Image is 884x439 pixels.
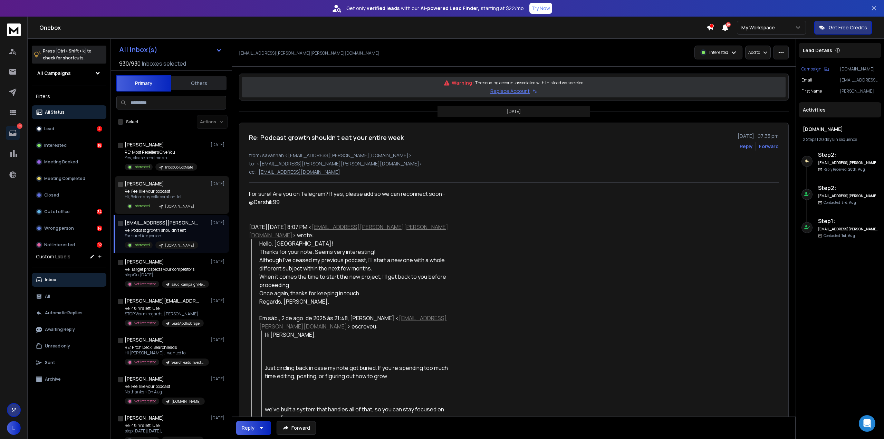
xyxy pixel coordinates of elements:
[236,421,271,435] button: Reply
[32,221,106,235] button: Wrong person14
[32,339,106,353] button: Unread only
[824,233,855,238] p: Contacted
[346,5,524,12] p: Get only with our starting at $22/mo
[97,209,102,214] div: 34
[172,321,200,326] p: LeadApolloScrape
[277,421,316,435] button: Forward
[37,70,71,77] h1: All Campaigns
[165,243,194,248] p: [DOMAIN_NAME]
[7,421,21,435] button: L
[818,184,878,192] h6: Step 2 :
[738,133,779,140] p: [DATE] : 07:35 pm
[125,150,197,155] p: RE: Most Resellers Give You
[125,189,198,194] p: Re: Feel like your podcast
[824,200,856,205] p: Contacted
[32,205,106,219] button: Out of office34
[799,102,881,117] div: Activities
[171,76,227,91] button: Others
[367,5,400,12] strong: verified leads
[134,399,156,404] p: Not Interested
[36,253,70,260] h3: Custom Labels
[529,3,552,14] button: Try Now
[119,46,157,53] h1: All Inbox(s)
[859,415,875,432] div: Open Intercom Messenger
[32,306,106,320] button: Automatic Replies
[125,414,164,421] h1: [PERSON_NAME]
[803,137,877,142] div: |
[97,126,102,132] div: 4
[32,105,106,119] button: All Status
[125,306,204,311] p: Re: 48 hrs left: Use
[249,133,404,142] h1: Re: Podcast growth shouldn’t eat your entire week
[709,50,728,55] p: Interested
[134,242,150,248] p: Interested
[116,75,171,92] button: Primary
[125,345,208,350] p: RE: Pitch Deck: Searchleads
[125,297,201,304] h1: [PERSON_NAME][EMAIL_ADDRESS][DOMAIN_NAME]
[211,298,226,304] p: [DATE]
[239,50,379,56] p: [EMAIL_ADDRESS][PERSON_NAME][PERSON_NAME][DOMAIN_NAME]
[829,24,867,31] p: Get Free Credits
[125,311,204,317] p: STOP Warm regards, [PERSON_NAME]
[125,194,198,200] p: Hi, Before any collaboration, let
[134,164,150,170] p: Interested
[211,376,226,382] p: [DATE]
[125,180,164,187] h1: [PERSON_NAME]
[125,233,198,239] p: For sure! Are you on
[125,267,208,272] p: Re: Target prospects your competitors
[249,223,451,239] div: [DATE][DATE] 8:07 PM < > wrote:
[125,155,197,161] p: Yes, please send me an
[211,181,226,187] p: [DATE]
[814,21,872,35] button: Get Free Credits
[475,80,585,86] p: The sending account associated with this lead was deleted.
[125,141,164,148] h1: [PERSON_NAME]
[803,126,877,133] h1: [DOMAIN_NAME]
[801,66,829,72] button: Campaign
[801,66,821,72] p: Campaign
[39,23,707,32] h1: Onebox
[759,143,779,150] div: Forward
[6,126,20,140] a: 160
[32,172,106,185] button: Meeting Completed
[44,226,74,231] p: Wrong person
[32,155,106,169] button: Meeting Booked
[818,160,878,165] h6: [EMAIL_ADDRESS][PERSON_NAME][DOMAIN_NAME]
[32,139,106,152] button: Interested16
[748,50,760,55] p: Add to
[32,273,106,287] button: Inbox
[125,258,164,265] h1: [PERSON_NAME]
[803,136,816,142] span: 2 Steps
[125,272,208,278] p: stop On [DATE],
[32,323,106,336] button: Awaiting Reply
[134,281,156,287] p: Not Interested
[818,227,878,232] h6: [EMAIL_ADDRESS][PERSON_NAME][DOMAIN_NAME]
[249,169,256,175] p: cc:
[249,190,451,206] div: For sure! Are you on Telegram? If yes, please add so we can reconnect soon -@Darshik99
[97,143,102,148] div: 16
[211,220,226,226] p: [DATE]
[125,228,198,233] p: Re: Podcast growth shouldn’t eat
[211,415,226,421] p: [DATE]
[741,24,778,31] p: My Workspace
[32,122,106,136] button: Lead4
[44,126,54,132] p: Lead
[125,375,164,382] h1: [PERSON_NAME]
[134,321,156,326] p: Not Interested
[259,169,340,175] p: [EMAIL_ADDRESS][DOMAIN_NAME]
[531,5,550,12] p: Try Now
[840,66,878,72] p: [DOMAIN_NAME]
[211,142,226,147] p: [DATE]
[165,204,194,209] p: [DOMAIN_NAME]
[842,200,856,205] span: 3rd, Aug
[842,233,855,238] span: 1st, Aug
[45,327,75,332] p: Awaiting Reply
[840,77,878,83] p: [EMAIL_ADDRESS][PERSON_NAME][PERSON_NAME][DOMAIN_NAME]
[56,47,86,55] span: Ctrl + Shift + k
[848,167,865,172] span: 20th, Aug
[125,384,205,389] p: Re: Feel like your podcast
[32,188,106,202] button: Closed
[32,238,106,252] button: Not Interested92
[507,109,521,114] p: [DATE]
[172,282,205,287] p: saudi campaign HealDNS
